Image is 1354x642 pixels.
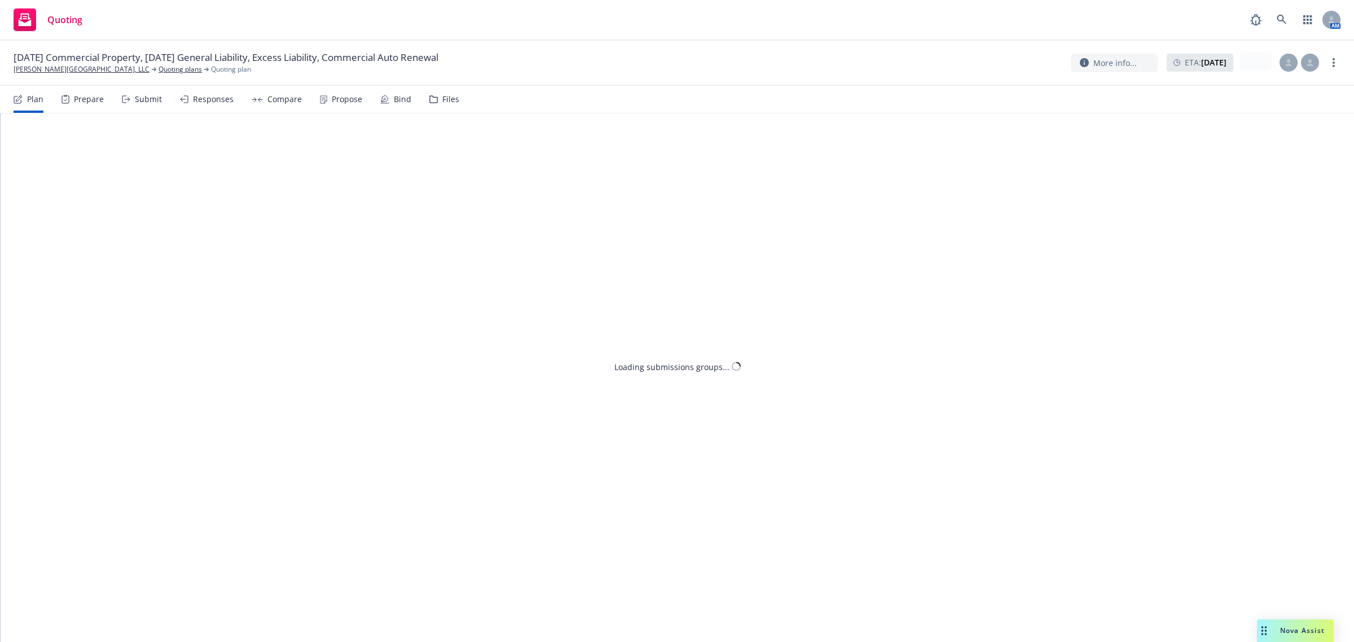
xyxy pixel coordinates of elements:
div: Propose [332,95,362,104]
div: Prepare [74,95,104,104]
span: Nova Assist [1280,626,1325,635]
span: ETA : [1185,56,1226,68]
a: Quoting plans [159,64,202,74]
div: Compare [267,95,302,104]
a: more [1327,56,1340,69]
div: Plan [27,95,43,104]
span: More info... [1093,57,1137,69]
div: Submit [135,95,162,104]
button: Nova Assist [1257,619,1334,642]
div: Responses [193,95,234,104]
a: Quoting [9,4,87,36]
div: Loading submissions groups... [614,360,729,372]
button: More info... [1071,54,1158,72]
div: Drag to move [1257,619,1271,642]
div: Bind [394,95,411,104]
a: Report a Bug [1245,8,1267,31]
span: Quoting plan [211,64,251,74]
strong: [DATE] [1201,57,1226,68]
a: [PERSON_NAME][GEOGRAPHIC_DATA], LLC [14,64,150,74]
span: [DATE] Commercial Property, [DATE] General Liability, Excess Liability, Commercial Auto Renewal [14,51,438,64]
a: Switch app [1296,8,1319,31]
div: Files [442,95,459,104]
span: Quoting [47,15,82,24]
a: Search [1271,8,1293,31]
